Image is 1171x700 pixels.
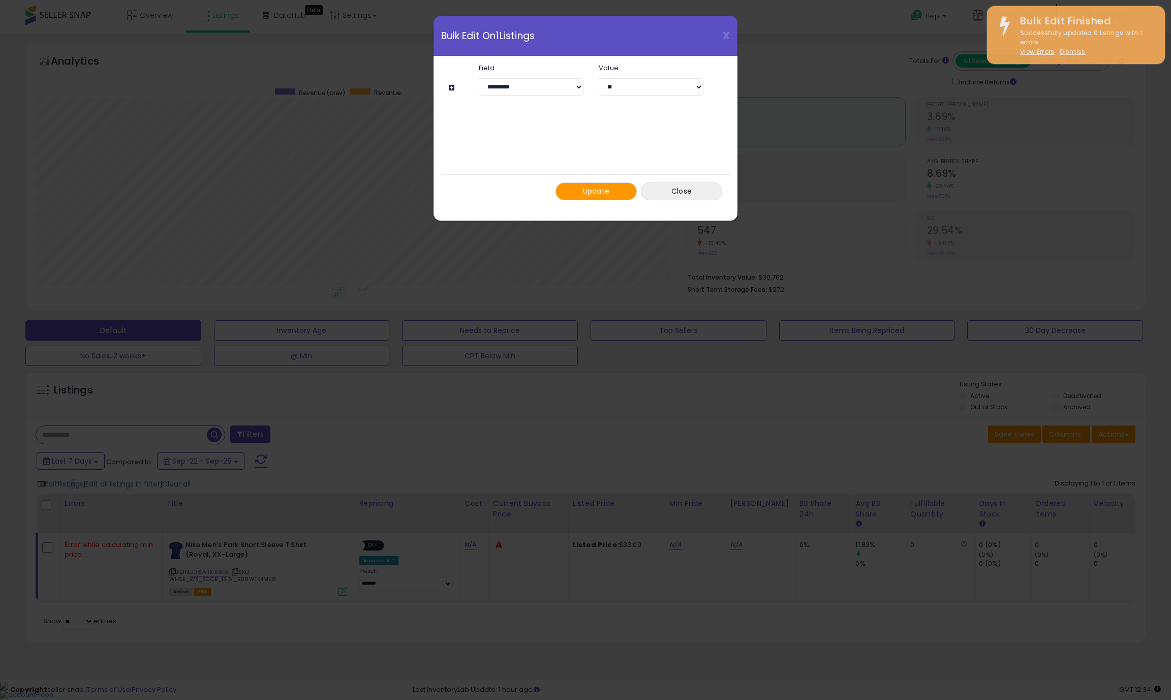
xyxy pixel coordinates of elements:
[583,186,610,196] span: Update
[641,182,722,200] button: Close
[1012,14,1157,28] div: Bulk Edit Finished
[1020,47,1055,56] a: View Errors
[471,65,591,71] label: Field
[1012,28,1157,57] div: Successfully updated 0 listings with 1 errors.
[441,31,535,41] span: Bulk Edit On 1 Listings
[1060,47,1085,56] u: Dismiss
[723,28,730,43] span: X
[591,65,711,71] label: Value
